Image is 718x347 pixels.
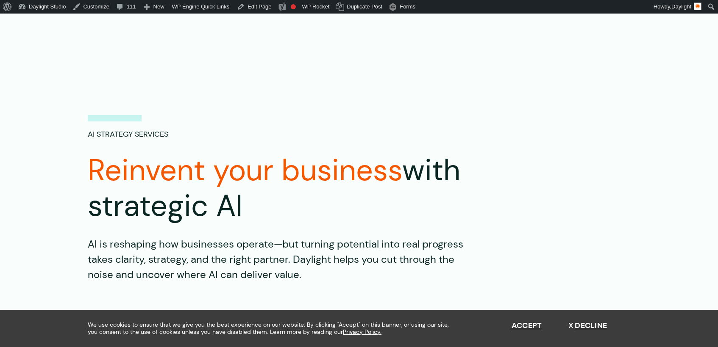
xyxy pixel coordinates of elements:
[88,115,168,140] p: AI Strategy Services
[291,4,296,9] div: Focus keyphrase not set
[88,153,512,224] h1: with strategic AI
[568,321,607,330] button: Decline
[671,3,691,10] span: Daylight
[88,321,456,336] span: We use cookies to ensure that we give you the best experience on our website. By clicking "Accept...
[343,328,381,336] a: Privacy Policy.
[88,237,469,282] p: AI is reshaping how businesses operate—but turning potential into real progress takes clarity, st...
[512,321,542,330] button: Accept
[88,151,402,190] span: Reinvent your business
